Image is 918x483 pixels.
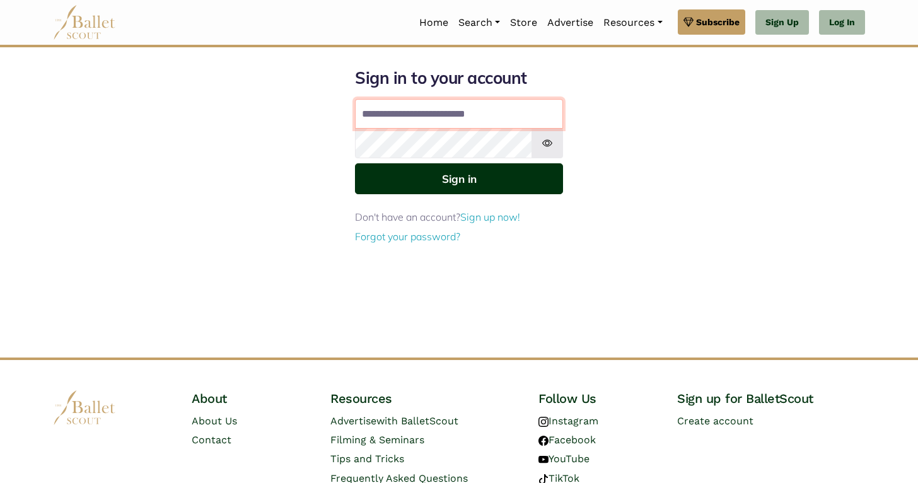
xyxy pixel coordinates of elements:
a: Sign Up [755,10,809,35]
img: youtube logo [538,455,549,465]
a: Sign up now! [460,211,520,223]
a: Tips and Tricks [330,453,404,465]
a: Filming & Seminars [330,434,424,446]
img: logo [53,390,116,425]
a: YouTube [538,453,590,465]
a: Log In [819,10,865,35]
h4: Sign up for BalletScout [677,390,865,407]
h4: Follow Us [538,390,657,407]
img: facebook logo [538,436,549,446]
a: Facebook [538,434,596,446]
a: Store [505,9,542,36]
button: Sign in [355,163,563,194]
img: gem.svg [683,15,694,29]
span: Subscribe [696,15,740,29]
h4: Resources [330,390,518,407]
a: Instagram [538,415,598,427]
p: Don't have an account? [355,209,563,226]
a: Create account [677,415,753,427]
a: Forgot your password? [355,230,460,243]
a: Resources [598,9,667,36]
a: About Us [192,415,237,427]
a: Contact [192,434,231,446]
a: Home [414,9,453,36]
a: Advertisewith BalletScout [330,415,458,427]
span: with BalletScout [376,415,458,427]
a: Advertise [542,9,598,36]
h1: Sign in to your account [355,67,563,89]
a: Subscribe [678,9,745,35]
a: Search [453,9,505,36]
h4: About [192,390,310,407]
img: instagram logo [538,417,549,427]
